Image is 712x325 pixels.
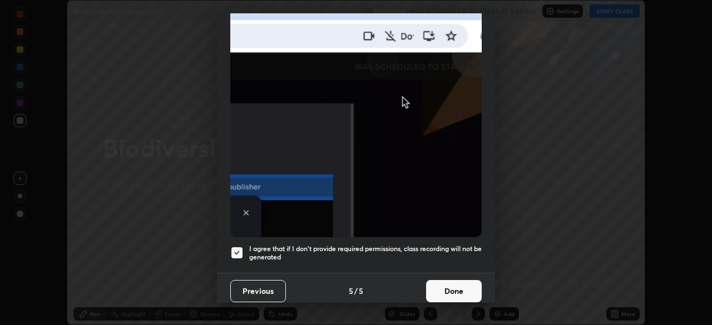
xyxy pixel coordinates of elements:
[230,280,286,302] button: Previous
[249,244,482,262] h5: I agree that if I don't provide required permissions, class recording will not be generated
[426,280,482,302] button: Done
[349,285,353,297] h4: 5
[359,285,363,297] h4: 5
[354,285,358,297] h4: /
